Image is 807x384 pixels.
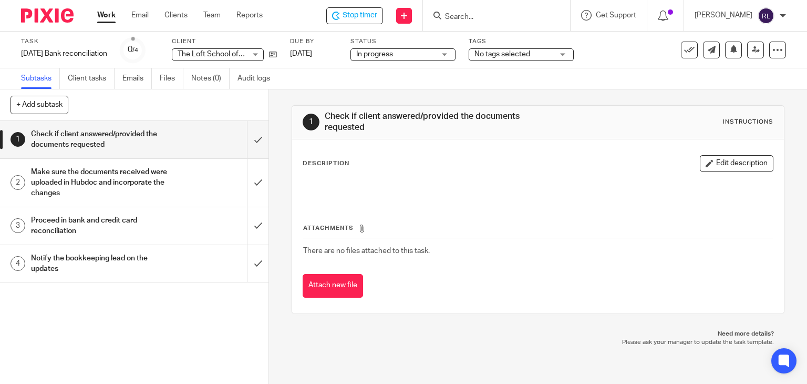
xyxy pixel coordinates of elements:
[302,330,774,338] p: Need more details?
[700,155,773,172] button: Edit description
[303,159,349,168] p: Description
[131,10,149,21] a: Email
[236,10,263,21] a: Reports
[303,274,363,298] button: Attach new file
[191,68,230,89] a: Notes (0)
[596,12,636,19] span: Get Support
[290,37,337,46] label: Due by
[11,132,25,147] div: 1
[326,7,383,24] div: The Loft School of Art and Dance - August 2025 Bank reconciliation
[11,218,25,233] div: 3
[31,126,168,153] h1: Check if client answered/provided the documents requested
[11,256,25,271] div: 4
[21,37,107,46] label: Task
[68,68,115,89] a: Client tasks
[31,250,168,277] h1: Notify the bookkeeping lead on the updates
[128,44,138,56] div: 0
[350,37,456,46] label: Status
[444,13,539,22] input: Search
[21,48,107,59] div: August 2025 Bank reconciliation
[325,111,560,134] h1: Check if client answered/provided the documents requested
[290,50,312,57] span: [DATE]
[474,50,530,58] span: No tags selected
[343,10,377,21] span: Stop timer
[303,225,354,231] span: Attachments
[723,118,773,126] div: Instructions
[356,50,393,58] span: In progress
[303,247,430,255] span: There are no files attached to this task.
[164,10,188,21] a: Clients
[132,47,138,53] small: /4
[31,164,168,201] h1: Make sure the documents received were uploaded in Hubdoc and incorporate the changes
[178,50,287,58] span: The Loft School of Art and Dance
[11,96,68,114] button: + Add subtask
[172,37,277,46] label: Client
[31,213,168,239] h1: Proceed in bank and credit card reconciliation
[469,37,574,46] label: Tags
[97,10,116,21] a: Work
[21,8,74,23] img: Pixie
[237,68,278,89] a: Audit logs
[302,338,774,347] p: Please ask your manager to update the task template.
[695,10,752,21] p: [PERSON_NAME]
[21,48,107,59] div: [DATE] Bank reconciliation
[21,68,60,89] a: Subtasks
[758,7,774,24] img: svg%3E
[303,114,319,130] div: 1
[203,10,221,21] a: Team
[160,68,183,89] a: Files
[11,175,25,190] div: 2
[122,68,152,89] a: Emails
